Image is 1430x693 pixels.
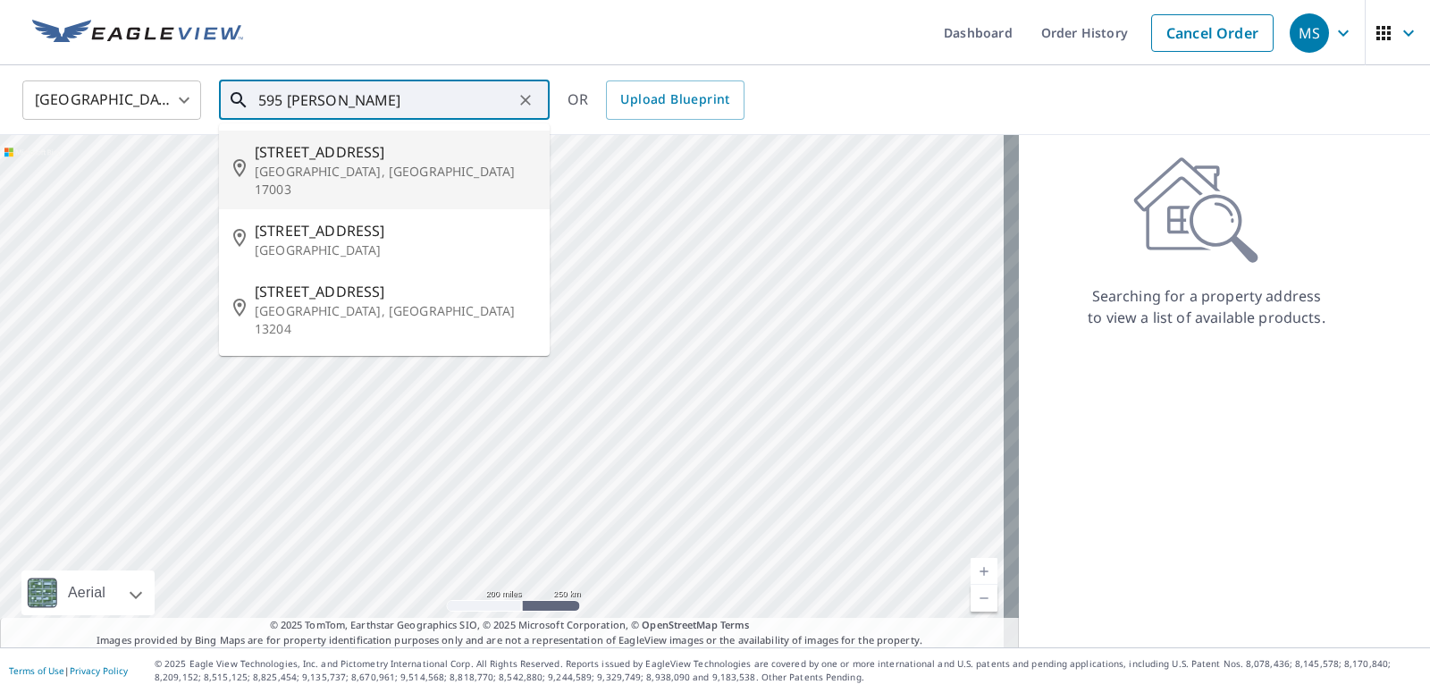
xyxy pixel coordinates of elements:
p: [GEOGRAPHIC_DATA], [GEOGRAPHIC_DATA] 17003 [255,163,535,199]
button: Clear [513,88,538,113]
img: EV Logo [32,20,243,46]
a: OpenStreetMap [642,618,717,631]
a: Current Level 5, Zoom In [971,558,997,585]
div: OR [568,80,744,120]
p: © 2025 Eagle View Technologies, Inc. and Pictometry International Corp. All Rights Reserved. Repo... [155,657,1421,684]
a: Current Level 5, Zoom Out [971,585,997,612]
div: MS [1290,13,1329,53]
input: Search by address or latitude-longitude [258,75,513,125]
div: Aerial [21,570,155,615]
a: Upload Blueprint [606,80,744,120]
span: [STREET_ADDRESS] [255,281,535,302]
p: Searching for a property address to view a list of available products. [1087,285,1326,328]
a: Cancel Order [1151,14,1274,52]
div: [GEOGRAPHIC_DATA] [22,75,201,125]
p: | [9,665,128,676]
p: [GEOGRAPHIC_DATA] [255,241,535,259]
a: Terms [720,618,750,631]
p: [GEOGRAPHIC_DATA], [GEOGRAPHIC_DATA] 13204 [255,302,535,338]
span: Upload Blueprint [620,89,729,111]
a: Terms of Use [9,664,64,677]
span: [STREET_ADDRESS] [255,220,535,241]
div: Aerial [63,570,111,615]
span: © 2025 TomTom, Earthstar Geographics SIO, © 2025 Microsoft Corporation, © [270,618,750,633]
span: [STREET_ADDRESS] [255,141,535,163]
a: Privacy Policy [70,664,128,677]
